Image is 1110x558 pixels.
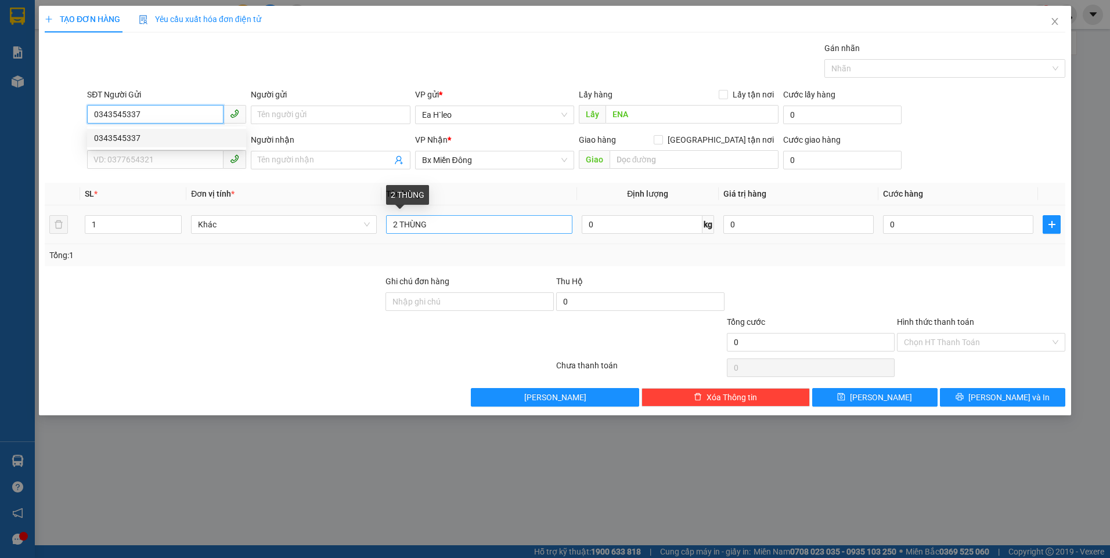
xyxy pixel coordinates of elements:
[723,189,766,198] span: Giá trị hàng
[45,15,53,23] span: plus
[663,133,779,146] span: [GEOGRAPHIC_DATA] tận nơi
[555,359,726,379] div: Chưa thanh toán
[579,105,606,124] span: Lấy
[783,106,902,124] input: Cước lấy hàng
[702,215,714,234] span: kg
[783,90,835,99] label: Cước lấy hàng
[1050,17,1059,26] span: close
[524,391,586,404] span: [PERSON_NAME]
[968,391,1050,404] span: [PERSON_NAME] và In
[824,44,860,53] label: Gán nhãn
[723,215,874,234] input: 0
[728,88,779,101] span: Lấy tận nơi
[415,88,574,101] div: VP gửi
[610,150,779,169] input: Dọc đường
[386,215,572,234] input: VD: Bàn, Ghế
[940,388,1065,407] button: printer[PERSON_NAME] và In
[94,132,239,144] div: 0343545337
[87,88,246,101] div: SĐT Người Gửi
[627,189,668,198] span: Định lượng
[85,189,94,198] span: SL
[883,189,923,198] span: Cước hàng
[191,189,235,198] span: Đơn vị tính
[1043,220,1060,229] span: plus
[139,15,261,24] span: Yêu cầu xuất hóa đơn điện tử
[606,105,779,124] input: Dọc đường
[642,388,810,407] button: deleteXóa Thông tin
[579,150,610,169] span: Giao
[783,151,902,169] input: Cước giao hàng
[49,215,68,234] button: delete
[49,249,428,262] div: Tổng: 1
[230,109,239,118] span: phone
[579,90,612,99] span: Lấy hàng
[198,216,370,233] span: Khác
[422,106,567,124] span: Ea H`leo
[471,388,639,407] button: [PERSON_NAME]
[579,135,616,144] span: Giao hàng
[230,154,239,164] span: phone
[45,15,120,24] span: TẠO ĐƠN HÀNG
[707,391,757,404] span: Xóa Thông tin
[694,393,702,402] span: delete
[386,185,429,205] div: 2 THÙNG
[727,317,765,327] span: Tổng cước
[897,317,974,327] label: Hình thức thanh toán
[783,135,841,144] label: Cước giao hàng
[956,393,964,402] span: printer
[415,135,448,144] span: VP Nhận
[251,88,410,101] div: Người gửi
[837,393,845,402] span: save
[812,388,938,407] button: save[PERSON_NAME]
[251,133,410,146] div: Người nhận
[422,151,567,169] span: Bx Miền Đông
[394,155,403,165] span: user-add
[1039,6,1071,38] button: Close
[87,129,246,147] div: 0343545337
[850,391,912,404] span: [PERSON_NAME]
[139,15,148,24] img: icon
[385,277,449,286] label: Ghi chú đơn hàng
[556,277,583,286] span: Thu Hộ
[385,292,554,311] input: Ghi chú đơn hàng
[1043,215,1061,234] button: plus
